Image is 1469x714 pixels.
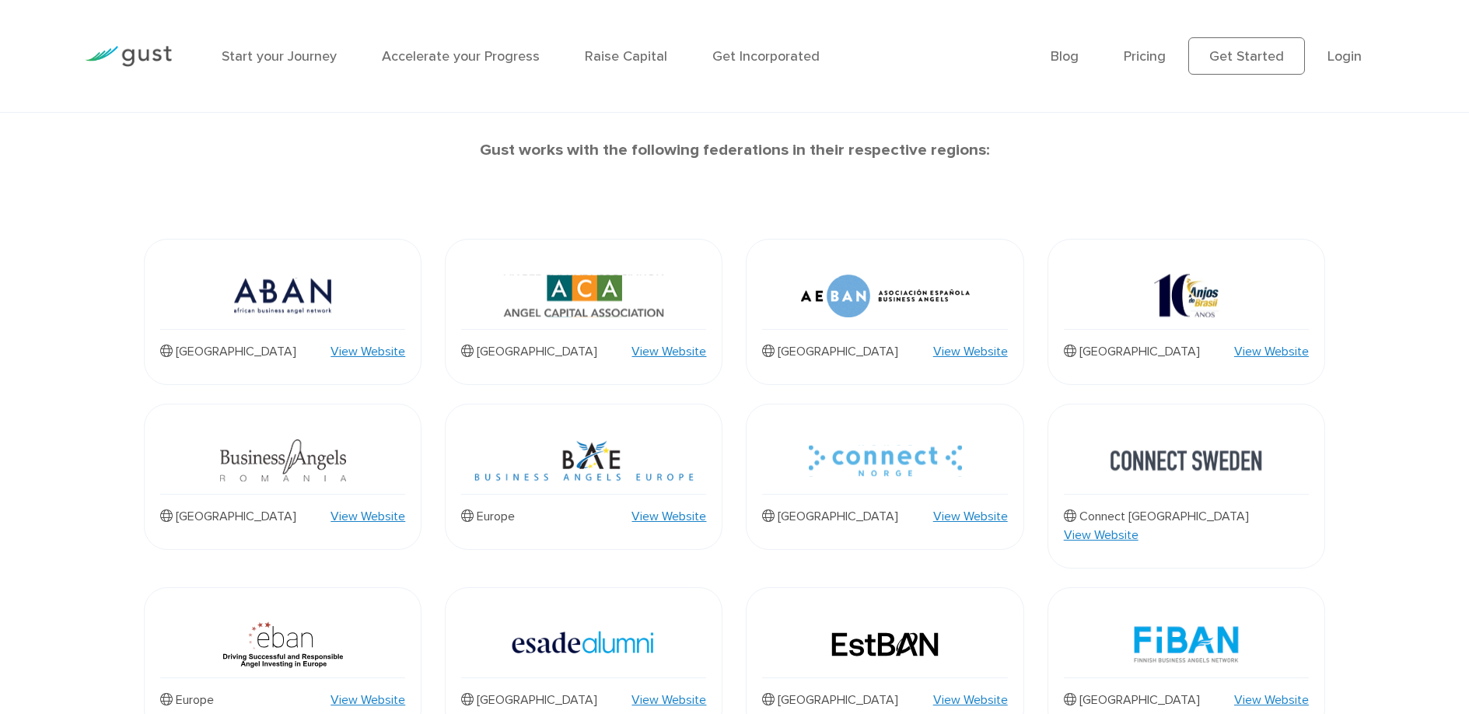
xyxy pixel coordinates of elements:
a: Accelerate your Progress [382,48,540,65]
a: View Website [631,342,706,361]
img: Gust Logo [85,46,172,67]
img: Aeban [801,263,970,329]
img: Connect [809,428,962,494]
p: Connect [GEOGRAPHIC_DATA] [1064,507,1249,526]
p: [GEOGRAPHIC_DATA] [461,342,597,361]
p: [GEOGRAPHIC_DATA] [461,691,597,709]
a: Get Started [1188,37,1305,75]
img: Business Angels [220,428,346,494]
a: View Website [331,507,405,526]
p: [GEOGRAPHIC_DATA] [160,342,296,361]
img: 10 Anjo [1153,263,1219,329]
a: View Website [1234,691,1309,709]
a: View Website [331,691,405,709]
p: [GEOGRAPHIC_DATA] [1064,691,1200,709]
img: Bae [471,428,697,494]
p: Europe [461,507,515,526]
a: Get Incorporated [712,48,820,65]
a: View Website [933,342,1008,361]
p: [GEOGRAPHIC_DATA] [762,342,898,361]
p: [GEOGRAPHIC_DATA] [1064,342,1200,361]
img: Esade Alumni [507,611,660,677]
a: View Website [933,507,1008,526]
img: Fiban [1131,611,1242,677]
img: Connect Sweden [1109,428,1263,494]
a: Login [1327,48,1362,65]
p: [GEOGRAPHIC_DATA] [160,507,296,526]
img: Eban [223,611,343,677]
p: [GEOGRAPHIC_DATA] [762,507,898,526]
a: View Website [331,342,405,361]
a: View Website [933,691,1008,709]
a: View Website [631,507,706,526]
img: Aca [503,263,664,329]
img: Est Ban [820,611,950,677]
a: Start your Journey [222,48,337,65]
p: Europe [160,691,214,709]
a: Raise Capital [585,48,667,65]
a: View Website [1064,526,1138,544]
a: View Website [1234,342,1309,361]
strong: Gust works with the following federations in their respective regions: [480,140,990,159]
p: [GEOGRAPHIC_DATA] [762,691,898,709]
a: Pricing [1124,48,1166,65]
a: View Website [631,691,706,709]
a: Blog [1051,48,1079,65]
img: Aban [234,263,331,329]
